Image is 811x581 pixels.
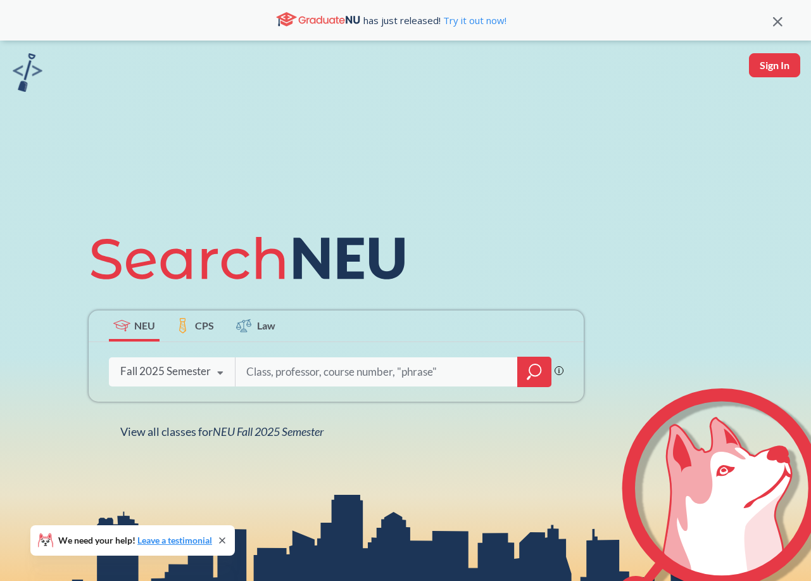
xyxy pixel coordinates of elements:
span: NEU [134,318,155,333]
span: NEU Fall 2025 Semester [213,425,324,438]
img: sandbox logo [13,53,42,92]
a: Try it out now! [441,14,506,27]
a: Leave a testimonial [137,535,212,546]
span: View all classes for [120,425,324,438]
svg: magnifying glass [527,363,542,381]
div: magnifying glass [517,357,551,387]
span: We need your help! [58,536,212,545]
span: Law [257,318,275,333]
input: Class, professor, course number, "phrase" [245,359,508,385]
span: CPS [195,318,214,333]
div: Fall 2025 Semester [120,364,211,378]
button: Sign In [749,53,800,77]
span: has just released! [363,13,506,27]
a: sandbox logo [13,53,42,96]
